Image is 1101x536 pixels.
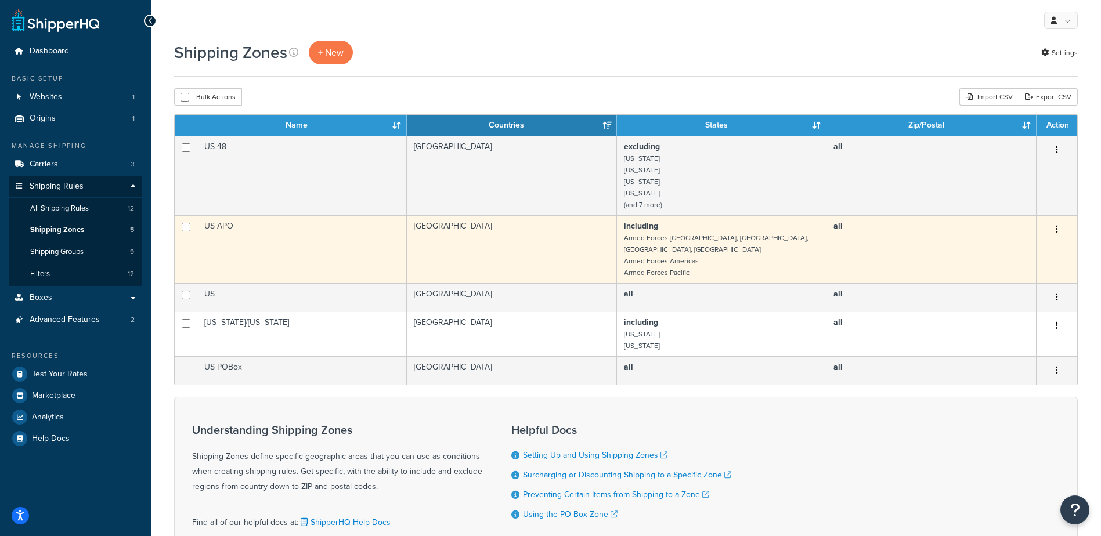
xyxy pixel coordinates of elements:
[30,293,52,303] span: Boxes
[192,423,482,494] div: Shipping Zones define specific geographic areas that you can use as conditions when creating ship...
[9,198,142,219] a: All Shipping Rules 12
[128,269,134,279] span: 12
[9,263,142,285] li: Filters
[624,220,658,232] b: including
[959,88,1019,106] div: Import CSV
[9,86,142,108] li: Websites
[9,86,142,108] a: Websites 1
[197,283,407,312] td: US
[523,449,667,461] a: Setting Up and Using Shipping Zones
[30,269,50,279] span: Filters
[30,247,84,257] span: Shipping Groups
[407,136,617,215] td: [GEOGRAPHIC_DATA]
[1037,115,1077,136] th: Action
[624,316,658,328] b: including
[9,407,142,428] a: Analytics
[407,312,617,356] td: [GEOGRAPHIC_DATA]
[174,88,242,106] button: Bulk Actions
[833,288,843,300] b: all
[9,108,142,129] li: Origins
[32,412,64,422] span: Analytics
[30,92,62,102] span: Websites
[523,488,709,501] a: Preventing Certain Items from Shipping to a Zone
[624,256,699,266] small: Armed Forces Americas
[9,385,142,406] a: Marketplace
[9,287,142,309] a: Boxes
[624,288,633,300] b: all
[30,315,100,325] span: Advanced Features
[624,361,633,373] b: all
[624,176,660,187] small: [US_STATE]
[9,108,142,129] a: Origins 1
[9,198,142,219] li: All Shipping Rules
[9,428,142,449] a: Help Docs
[30,160,58,169] span: Carriers
[9,309,142,331] a: Advanced Features 2
[407,356,617,385] td: [GEOGRAPHIC_DATA]
[12,9,99,32] a: ShipperHQ Home
[9,41,142,62] a: Dashboard
[833,361,843,373] b: all
[192,423,482,436] h3: Understanding Shipping Zones
[298,516,391,528] a: ShipperHQ Help Docs
[32,370,88,379] span: Test Your Rates
[9,309,142,331] li: Advanced Features
[309,41,353,64] a: + New
[833,316,843,328] b: all
[192,506,482,530] div: Find all of our helpful docs at:
[174,41,287,64] h1: Shipping Zones
[318,46,344,59] span: + New
[624,267,690,278] small: Armed Forces Pacific
[9,176,142,197] a: Shipping Rules
[30,182,84,191] span: Shipping Rules
[30,46,69,56] span: Dashboard
[407,283,617,312] td: [GEOGRAPHIC_DATA]
[1041,45,1078,61] a: Settings
[32,391,75,401] span: Marketplace
[9,351,142,361] div: Resources
[30,204,89,213] span: All Shipping Rules
[624,200,662,210] small: (and 7 more)
[523,469,731,481] a: Surcharging or Discounting Shipping to a Specific Zone
[9,219,142,241] li: Shipping Zones
[130,247,134,257] span: 9
[9,154,142,175] li: Carriers
[132,114,135,124] span: 1
[833,220,843,232] b: all
[624,140,660,153] b: excluding
[407,215,617,283] td: [GEOGRAPHIC_DATA]
[9,154,142,175] a: Carriers 3
[30,225,84,235] span: Shipping Zones
[197,356,407,385] td: US POBox
[128,204,134,213] span: 12
[511,423,731,436] h3: Helpful Docs
[9,176,142,286] li: Shipping Rules
[9,74,142,84] div: Basic Setup
[130,225,134,235] span: 5
[197,215,407,283] td: US APO
[197,136,407,215] td: US 48
[30,114,56,124] span: Origins
[624,329,660,339] small: [US_STATE]
[624,165,660,175] small: [US_STATE]
[1019,88,1078,106] a: Export CSV
[131,315,135,325] span: 2
[9,364,142,385] a: Test Your Rates
[9,263,142,285] a: Filters 12
[197,115,407,136] th: Name: activate to sort column ascending
[9,241,142,263] a: Shipping Groups 9
[523,508,618,520] a: Using the PO Box Zone
[826,115,1037,136] th: Zip/Postal: activate to sort column ascending
[32,434,70,444] span: Help Docs
[407,115,617,136] th: Countries: activate to sort column ascending
[624,341,660,351] small: [US_STATE]
[624,188,660,198] small: [US_STATE]
[624,233,808,255] small: Armed Forces [GEOGRAPHIC_DATA], [GEOGRAPHIC_DATA], [GEOGRAPHIC_DATA], [GEOGRAPHIC_DATA]
[624,153,660,164] small: [US_STATE]
[9,241,142,263] li: Shipping Groups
